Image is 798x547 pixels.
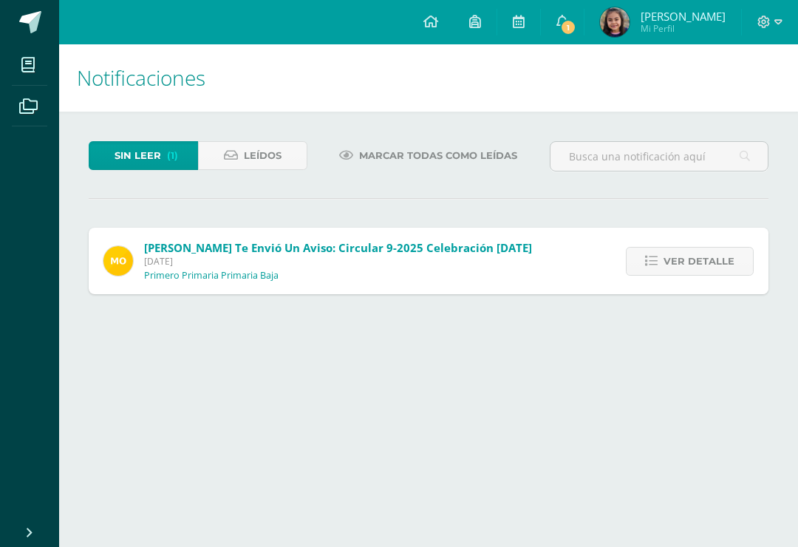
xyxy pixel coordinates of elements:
a: Leídos [198,141,307,170]
input: Busca una notificación aquí [550,142,768,171]
a: Sin leer(1) [89,141,198,170]
img: c775add7dc6792c23dd87ebccd1d30af.png [600,7,630,37]
span: Notificaciones [77,64,205,92]
img: 4679c9c19acd2f2425bfd4ab82824cc9.png [103,246,133,276]
span: (1) [167,142,178,169]
p: Primero Primaria Primaria Baja [144,270,279,282]
span: 1 [560,19,576,35]
span: Sin leer [115,142,161,169]
span: [DATE] [144,255,532,268]
a: Marcar todas como leídas [321,141,536,170]
span: Marcar todas como leídas [359,142,517,169]
span: [PERSON_NAME] te envió un aviso: Circular 9-2025 Celebración [DATE] [144,240,532,255]
span: Leídos [244,142,282,169]
span: Ver detalle [664,248,734,275]
span: Mi Perfil [641,22,726,35]
span: [PERSON_NAME] [641,9,726,24]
